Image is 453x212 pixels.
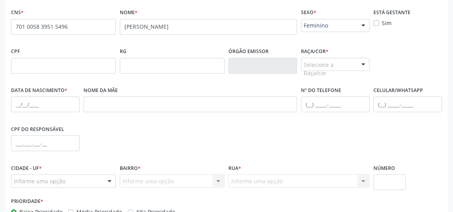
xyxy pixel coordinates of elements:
label: Está gestante [373,7,410,19]
input: __/__/____ [11,96,80,112]
label: CPF do responsável [11,123,64,135]
label: Raça/cor [301,46,329,58]
label: Rua [228,162,241,174]
label: Nome da mãe [84,85,118,97]
label: Órgão emissor [228,46,269,58]
label: Número [373,162,395,174]
label: CNS [11,7,24,19]
label: Nome [120,7,137,19]
input: ___.___.___-__ [11,135,80,151]
span: Informe uma opção [14,177,65,185]
label: RG [120,46,126,58]
span: none [78,21,113,29]
label: Data de nascimento [11,85,67,97]
label: Celular/WhatsApp [373,85,423,97]
input: (__) _____-_____ [301,96,369,112]
label: Sexo [301,7,316,19]
span: Selecione a Raça/cor [304,61,353,77]
label: Bairro [120,162,141,174]
label: CPF [11,46,20,58]
label: Sim [382,19,392,27]
input: (__) _____-_____ [373,96,442,112]
label: Cidade - UF [11,162,42,174]
label: Nº do Telefone [301,85,341,97]
span: Feminino [304,22,353,29]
